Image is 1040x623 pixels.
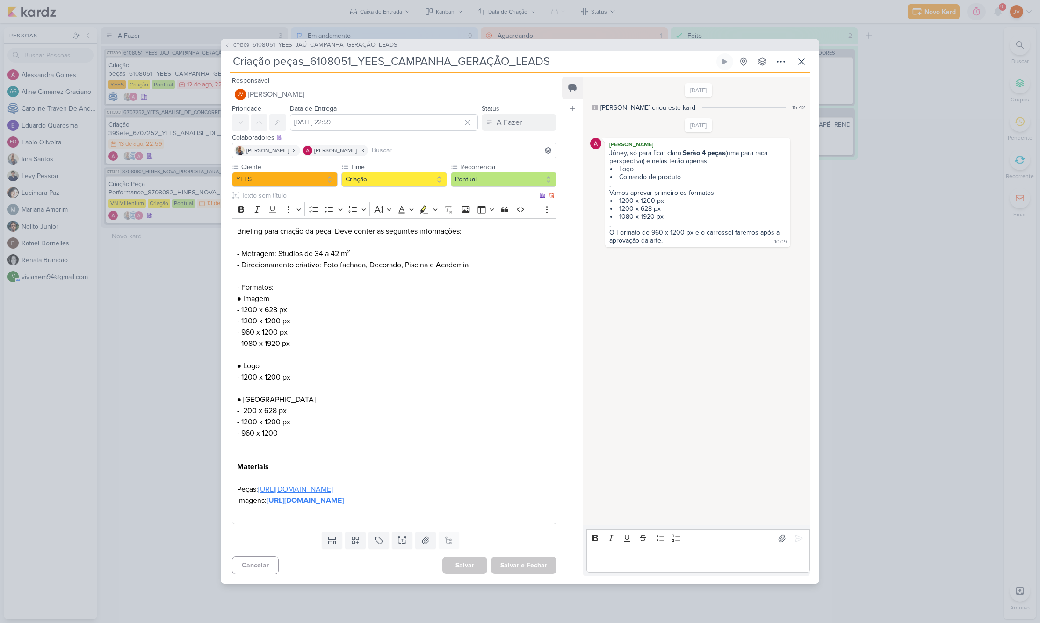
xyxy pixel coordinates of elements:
span: CT1309 [232,42,251,49]
label: Data de Entrega [290,105,337,113]
button: YEES [232,172,338,187]
strong: Materiais [237,462,269,472]
div: . [609,221,786,229]
div: Editor editing area: main [586,547,810,573]
div: Joney Viana [235,89,246,100]
a: [URL][DOMAIN_NAME] [267,496,344,505]
a: [URL][DOMAIN_NAME] [258,485,333,494]
button: Cancelar [232,556,279,574]
li: 1200 x 1200 px [610,197,786,205]
label: Cliente [240,162,338,172]
div: [PERSON_NAME] [607,140,788,149]
div: [PERSON_NAME] criou este kard [600,103,695,113]
input: Select a date [290,114,478,131]
strong: Serão 4 peças [683,149,725,157]
div: 15:42 [792,103,805,112]
li: 1080 x 1920 px [610,213,786,221]
div: A Fazer [497,117,522,128]
label: Time [350,162,447,172]
span: 6108051_YEES_JAÚ_CAMPANHA_GERAÇÃO_LEADS [253,41,397,50]
input: Kard Sem Título [230,53,715,70]
p: JV [238,92,243,97]
div: 10:09 [774,238,787,246]
div: Ligar relógio [721,58,729,65]
label: Prioridade [232,105,261,113]
button: Criação [341,172,447,187]
span: [PERSON_NAME] [314,146,357,155]
img: Alessandra Gomes [303,146,312,155]
span: [PERSON_NAME] [246,146,289,155]
div: Editor editing area: main [232,218,556,524]
div: Editor toolbar [232,201,556,219]
div: . [609,181,786,189]
img: Iara Santos [235,146,245,155]
li: Logo [610,165,786,173]
input: Buscar [370,145,554,156]
div: Colaboradores [232,133,556,143]
button: JV [PERSON_NAME] [232,86,556,103]
div: Vamos aprovar primeiro os formatos [609,189,786,197]
div: O Formato de 960 x 1200 px e o carrossel faremos após a aprovação da arte. [609,229,781,244]
li: Comando de produto [610,173,786,181]
sup: 2 [347,248,350,255]
button: A Fazer [482,114,556,131]
p: Briefing para criação da peça. Deve conter as seguintes informações: - Metragem: Studios de 34 a ... [237,226,551,517]
img: Alessandra Gomes [590,138,601,149]
span: [PERSON_NAME] [248,89,304,100]
button: Pontual [451,172,556,187]
div: Jôney, só para ficar claro. (uma para raca perspectiva) e nelas terão apenas [609,149,786,165]
label: Responsável [232,77,269,85]
label: Status [482,105,499,113]
li: 1200 x 628 px [610,205,786,213]
input: Texto sem título [239,191,538,201]
button: CT1309 6108051_YEES_JAÚ_CAMPANHA_GERAÇÃO_LEADS [224,41,397,50]
label: Recorrência [459,162,556,172]
div: Editor toolbar [586,529,810,547]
